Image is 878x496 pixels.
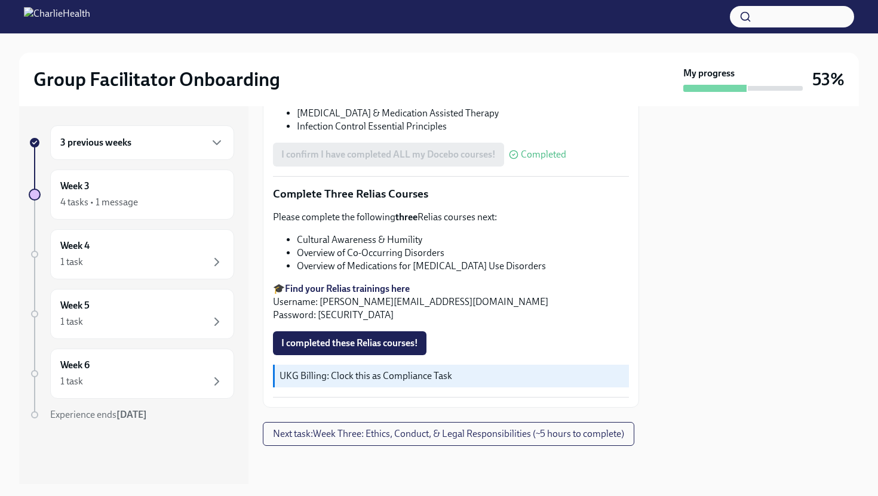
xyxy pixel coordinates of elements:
div: 1 task [60,255,83,269]
li: Cultural Awareness & Humility [297,233,629,247]
a: Week 34 tasks • 1 message [29,170,234,220]
h6: Week 3 [60,180,90,193]
h6: Week 4 [60,239,90,252]
li: Infection Control Essential Principles [297,120,629,133]
p: Please complete the following Relias courses next: [273,211,629,224]
p: 🎓 Username: [PERSON_NAME][EMAIL_ADDRESS][DOMAIN_NAME] Password: [SECURITY_DATA] [273,282,629,322]
li: Overview of Medications for [MEDICAL_DATA] Use Disorders [297,260,629,273]
p: UKG Billing: Clock this as Compliance Task [280,369,624,383]
div: 3 previous weeks [50,125,234,160]
button: Next task:Week Three: Ethics, Conduct, & Legal Responsibilities (~5 hours to complete) [263,422,634,446]
h6: Week 5 [60,299,90,312]
h6: 3 previous weeks [60,136,131,149]
h2: Group Facilitator Onboarding [33,67,280,91]
div: 4 tasks • 1 message [60,196,138,209]
button: I completed these Relias courses! [273,331,426,355]
div: 1 task [60,375,83,388]
strong: My progress [683,67,735,80]
a: Week 41 task [29,229,234,279]
span: Next task : Week Three: Ethics, Conduct, & Legal Responsibilities (~5 hours to complete) [273,428,624,440]
h6: Week 6 [60,359,90,372]
span: Experience ends [50,409,147,420]
li: [MEDICAL_DATA] & Medication Assisted Therapy [297,107,629,120]
h3: 53% [812,69,845,90]
strong: [DATE] [116,409,147,420]
span: Completed [521,150,566,159]
li: Overview of Co-Occurring Disorders [297,247,629,260]
a: Find your Relias trainings here [285,283,410,294]
a: Week 61 task [29,349,234,399]
span: I completed these Relias courses! [281,337,418,349]
p: Complete Three Relias Courses [273,186,629,202]
img: CharlieHealth [24,7,90,26]
a: Week 51 task [29,289,234,339]
div: 1 task [60,315,83,328]
strong: three [395,211,417,223]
